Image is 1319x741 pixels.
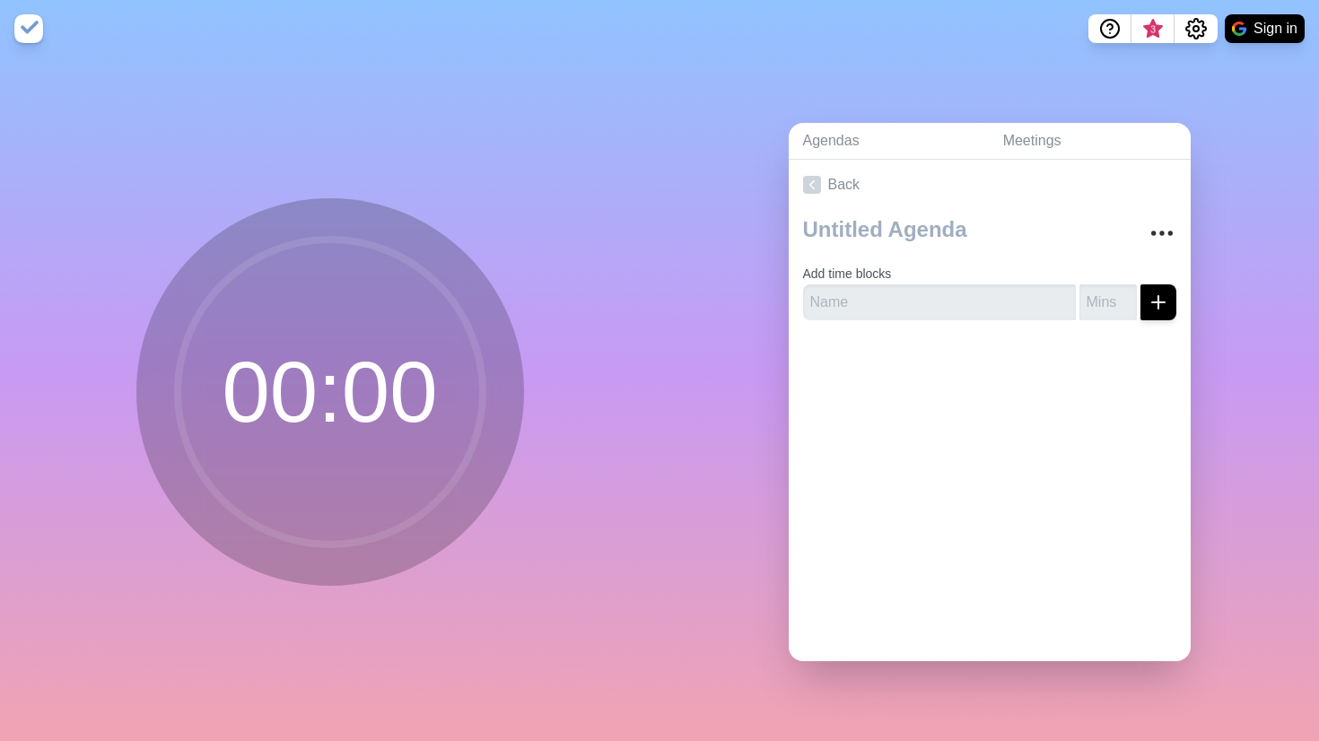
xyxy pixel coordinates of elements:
img: google logo [1232,22,1246,36]
button: More [1144,215,1180,251]
input: Name [803,284,1076,320]
a: Agendas [789,123,989,160]
img: timeblocks logo [14,14,43,43]
button: Help [1088,14,1131,43]
label: Add time blocks [803,266,892,281]
a: Meetings [989,123,1191,160]
button: Sign in [1225,14,1305,43]
a: Back [789,160,1191,210]
input: Mins [1079,284,1137,320]
button: Settings [1175,14,1218,43]
span: 3 [1146,22,1160,37]
button: What’s new [1131,14,1175,43]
